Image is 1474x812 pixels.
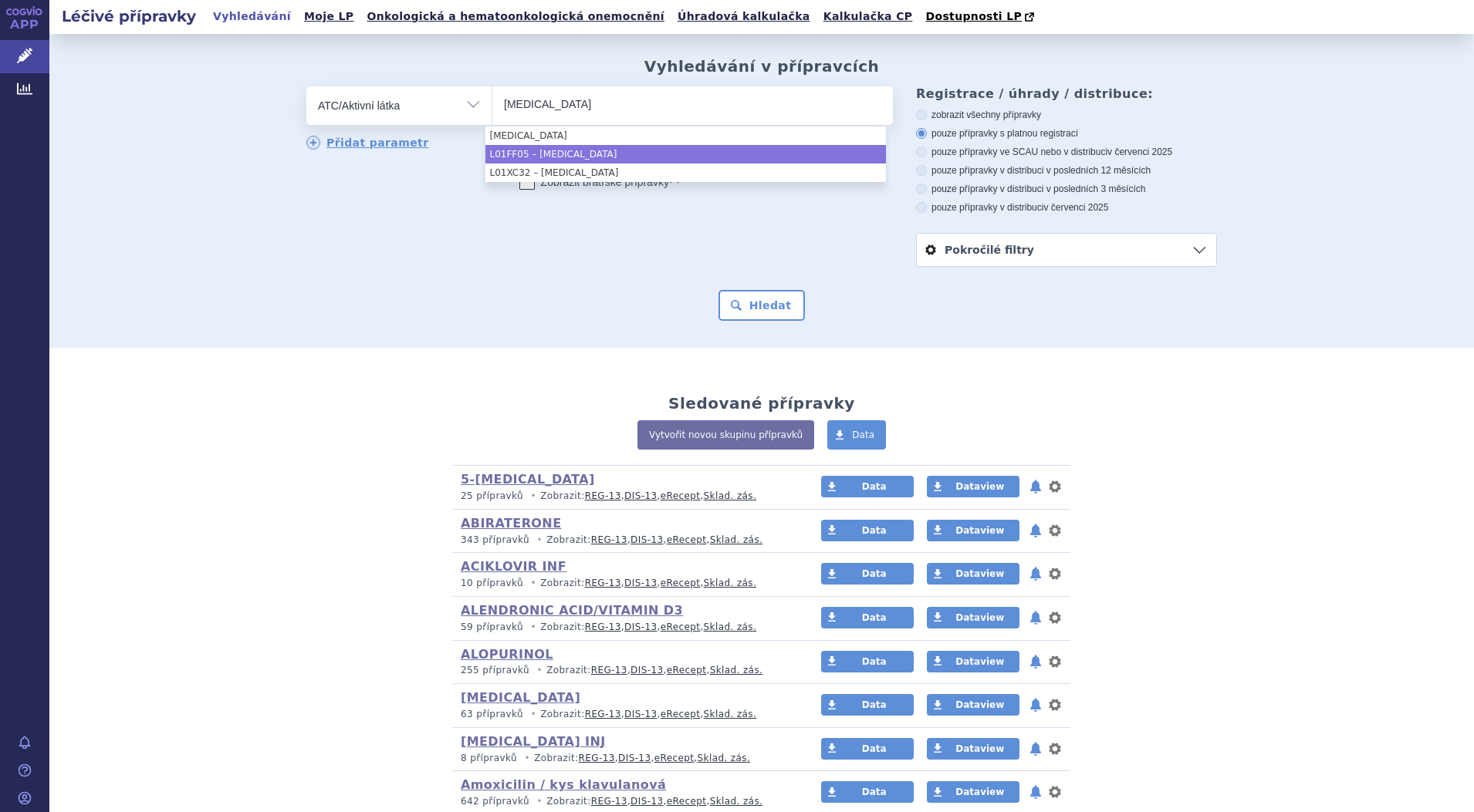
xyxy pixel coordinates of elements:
[1028,477,1043,496] button: notifikace
[1047,608,1063,627] button: nastavení
[461,603,683,618] a: ALENDRONIC ACID/VITAMIN D3
[661,490,701,501] a: eRecept
[821,476,914,497] a: Data
[362,6,669,27] a: Onkologická a hematoonkologická onemocnění
[461,734,606,749] a: [MEDICAL_DATA] INJ
[821,563,914,585] a: Data
[631,796,663,807] a: DIS-13
[710,534,763,545] a: Sklad. zás.
[49,5,208,27] h2: Léčivé přípravky
[1047,740,1063,758] button: nastavení
[668,394,855,413] h2: Sledované přípravky
[927,563,1019,585] a: Dataview
[927,781,1019,803] a: Dataview
[624,709,657,719] a: DIS-13
[461,647,553,662] a: ALOPURINOL
[718,290,806,321] button: Hledat
[667,534,707,545] a: eRecept
[461,578,523,588] span: 10 přípravků
[1047,652,1063,671] button: nastavení
[637,420,814,450] a: Vytvořit novou skupinu přípravků
[585,578,621,588] a: REG-13
[661,709,701,719] a: eRecept
[704,578,757,588] a: Sklad. zás.
[526,490,540,503] i: •
[1047,477,1063,496] button: nastavení
[461,534,792,547] p: Zobrazit: , , ,
[461,534,529,545] span: 343 přípravků
[461,708,792,721] p: Zobrazit: , , ,
[485,126,886,145] li: [MEDICAL_DATA]
[852,430,874,440] span: Data
[299,6,358,27] a: Moje LP
[667,796,707,807] a: eRecept
[821,694,914,716] a: Data
[1028,521,1043,540] button: notifikace
[624,622,657,632] a: DIS-13
[1043,202,1108,213] span: v červenci 2025
[1028,740,1043,758] button: notifikace
[631,534,663,545] a: DIS-13
[955,787,1004,797] span: Dataview
[927,520,1019,541] a: Dataview
[927,607,1019,628] a: Dataview
[591,534,627,545] a: REG-13
[461,777,666,792] a: Amoxicilin / kys klavulanová
[1028,783,1043,801] button: notifikace
[916,127,1217,140] label: pouze přípravky s platnou registrací
[821,781,914,803] a: Data
[461,752,792,765] p: Zobrazit: , , ,
[461,516,561,531] a: ABIRATERONE
[1107,147,1172,157] span: v červenci 2025
[862,656,887,667] span: Data
[1028,696,1043,714] button: notifikace
[461,490,792,503] p: Zobrazit: , , ,
[461,622,523,632] span: 59 přípravků
[461,753,517,763] span: 8 přípravků
[916,201,1217,214] label: pouze přípravky v distribuci
[862,525,887,536] span: Data
[704,490,757,501] a: Sklad. zás.
[955,568,1004,579] span: Dataview
[819,6,918,27] a: Kalkulačka CP
[821,651,914,672] a: Data
[591,665,627,676] a: REG-13
[661,622,701,632] a: eRecept
[710,665,763,676] a: Sklad. zás.
[461,559,566,574] a: ACIKLOVIR INF
[306,136,429,150] a: Přidat parametr
[1028,652,1043,671] button: notifikace
[927,694,1019,716] a: Dataview
[526,577,540,590] i: •
[624,578,657,588] a: DIS-13
[526,708,540,721] i: •
[208,6,296,27] a: Vyhledávání
[667,665,707,676] a: eRecept
[704,709,757,719] a: Sklad. zás.
[916,146,1217,158] label: pouze přípravky ve SCAU nebo v distribuci
[862,787,887,797] span: Data
[916,164,1217,177] label: pouze přípravky v distribuci v posledních 12 měsících
[644,57,880,76] h2: Vyhledávání v přípravcích
[461,709,523,719] span: 63 přípravků
[925,10,1022,22] span: Dostupnosti LP
[827,420,886,450] a: Data
[862,699,887,710] span: Data
[1047,783,1063,801] button: nastavení
[461,577,792,590] p: Zobrazit: , , ,
[579,753,615,763] a: REG-13
[1047,564,1063,583] button: nastavení
[955,481,1004,492] span: Dataview
[519,174,681,190] label: Zobrazit bratrské přípravky
[955,656,1004,667] span: Dataview
[862,481,887,492] span: Data
[955,612,1004,623] span: Dataview
[821,520,914,541] a: Data
[955,743,1004,754] span: Dataview
[461,690,580,705] a: [MEDICAL_DATA]
[921,6,1042,28] a: Dostupnosti LP
[862,612,887,623] span: Data
[461,665,529,676] span: 255 přípravků
[955,699,1004,710] span: Dataview
[916,183,1217,195] label: pouze přípravky v distribuci v posledních 3 měsících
